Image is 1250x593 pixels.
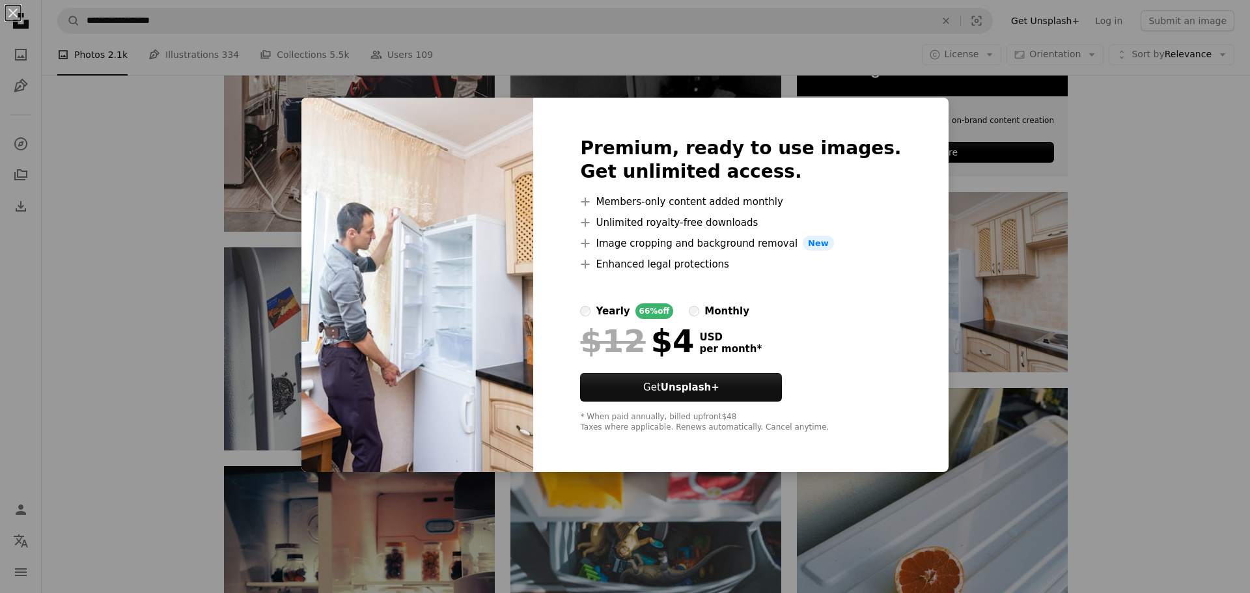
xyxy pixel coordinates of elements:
[301,98,533,473] img: premium_photo-1683134584513-db73da8ebc29
[580,194,901,210] li: Members-only content added monthly
[699,331,762,343] span: USD
[580,412,901,433] div: * When paid annually, billed upfront $48 Taxes where applicable. Renews automatically. Cancel any...
[635,303,674,319] div: 66% off
[580,137,901,184] h2: Premium, ready to use images. Get unlimited access.
[596,303,630,319] div: yearly
[580,373,782,402] button: GetUnsplash+
[580,306,590,316] input: yearly66%off
[580,256,901,272] li: Enhanced legal protections
[699,343,762,355] span: per month *
[580,236,901,251] li: Image cropping and background removal
[580,215,901,230] li: Unlimited royalty-free downloads
[661,381,719,393] strong: Unsplash+
[704,303,749,319] div: monthly
[580,324,645,358] span: $12
[689,306,699,316] input: monthly
[580,324,694,358] div: $4
[803,236,834,251] span: New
